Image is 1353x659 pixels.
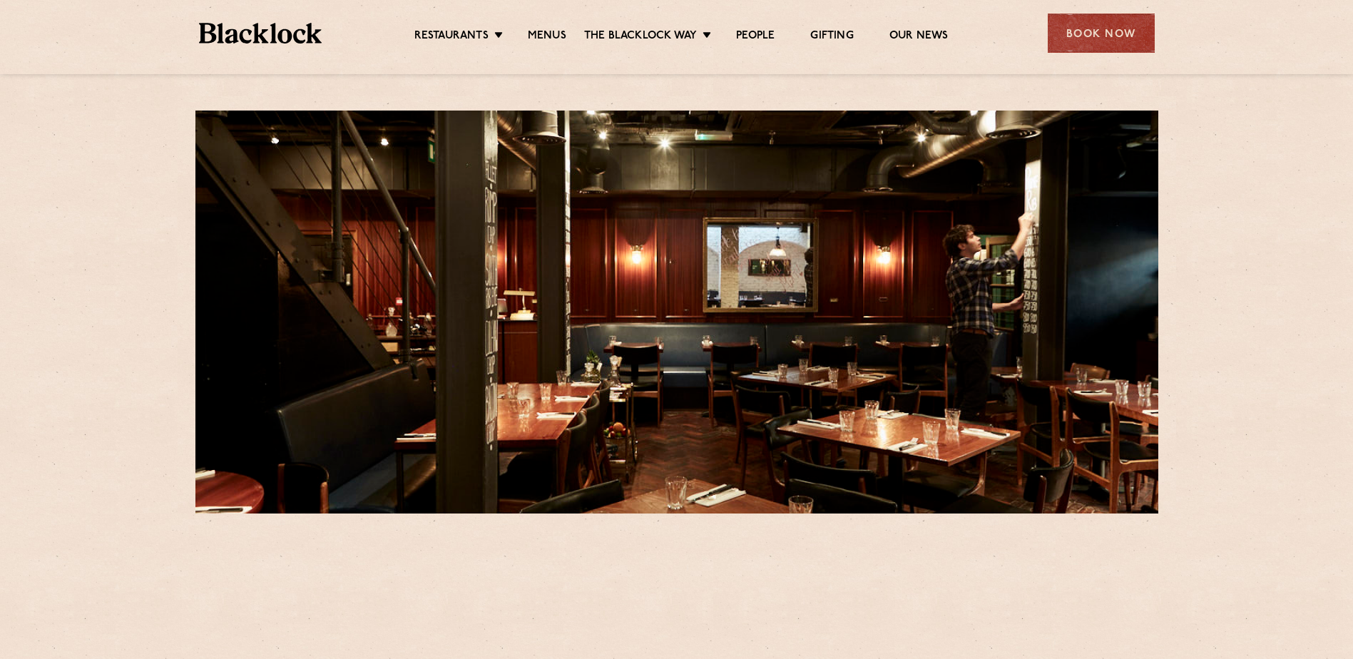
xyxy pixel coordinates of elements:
[1048,14,1155,53] div: Book Now
[736,29,775,45] a: People
[414,29,489,45] a: Restaurants
[528,29,566,45] a: Menus
[810,29,853,45] a: Gifting
[889,29,949,45] a: Our News
[584,29,697,45] a: The Blacklock Way
[199,23,322,44] img: BL_Textured_Logo-footer-cropped.svg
